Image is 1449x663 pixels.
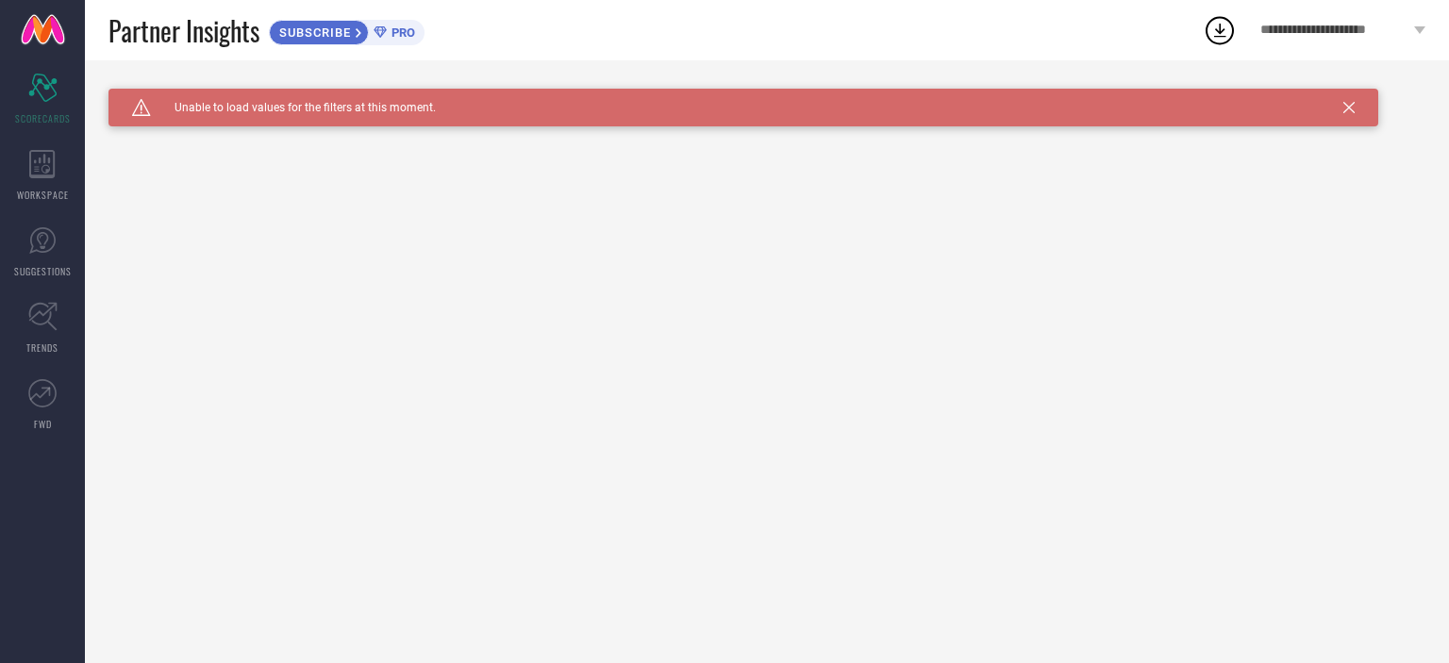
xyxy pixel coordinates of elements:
span: PRO [387,25,415,40]
div: Unable to load filters at this moment. Please try later. [108,89,1425,104]
span: SCORECARDS [15,111,71,125]
div: Open download list [1203,13,1237,47]
span: Partner Insights [108,11,259,50]
span: SUBSCRIBE [270,25,356,40]
span: WORKSPACE [17,188,69,202]
span: TRENDS [26,340,58,355]
span: FWD [34,417,52,431]
span: SUGGESTIONS [14,264,72,278]
a: SUBSCRIBEPRO [269,15,425,45]
span: Unable to load values for the filters at this moment. [151,101,436,114]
